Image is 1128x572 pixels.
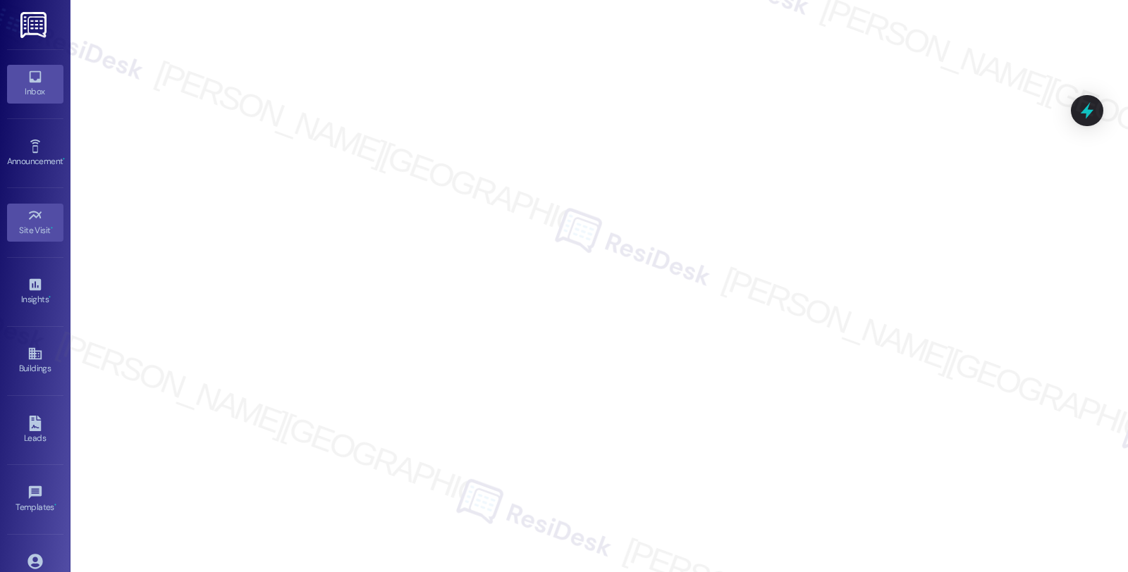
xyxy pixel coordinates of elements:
[7,273,63,311] a: Insights •
[49,292,51,302] span: •
[7,480,63,518] a: Templates •
[51,223,53,233] span: •
[63,154,65,164] span: •
[7,204,63,242] a: Site Visit •
[7,65,63,103] a: Inbox
[7,342,63,380] a: Buildings
[20,12,49,38] img: ResiDesk Logo
[7,411,63,449] a: Leads
[54,500,56,510] span: •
